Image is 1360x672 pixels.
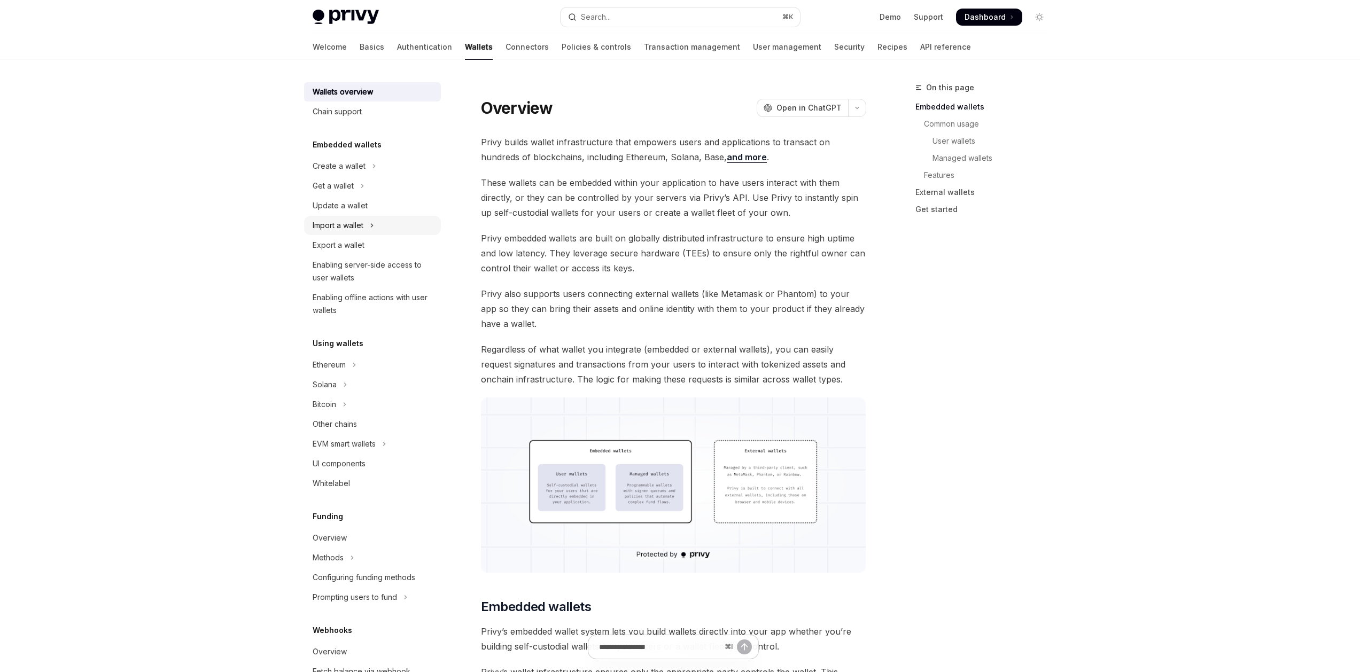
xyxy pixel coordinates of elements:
[304,474,441,493] a: Whitelabel
[965,12,1006,22] span: Dashboard
[915,184,1056,201] a: External wallets
[914,12,943,22] a: Support
[481,175,866,220] span: These wallets can be embedded within your application to have users interact with them directly, ...
[313,437,376,450] div: EVM smart wallets
[313,239,364,252] div: Export a wallet
[737,639,752,654] button: Send message
[313,398,336,411] div: Bitcoin
[304,434,441,454] button: Toggle EVM smart wallets section
[397,34,452,60] a: Authentication
[313,160,366,173] div: Create a wallet
[313,551,344,564] div: Methods
[313,85,373,98] div: Wallets overview
[562,34,631,60] a: Policies & controls
[313,378,337,391] div: Solana
[304,454,441,473] a: UI components
[880,12,901,22] a: Demo
[313,571,415,584] div: Configuring funding methods
[304,255,441,287] a: Enabling server-side access to user wallets
[304,375,441,394] button: Toggle Solana section
[561,7,800,27] button: Open search
[304,642,441,661] a: Overview
[304,395,441,414] button: Toggle Bitcoin section
[304,548,441,567] button: Toggle Methods section
[581,11,611,24] div: Search...
[313,179,354,192] div: Get a wallet
[956,9,1022,26] a: Dashboard
[481,624,866,654] span: Privy’s embedded wallet system lets you build wallets directly into your app whether you’re build...
[506,34,549,60] a: Connectors
[481,397,866,573] img: images/walletoverview.png
[776,103,842,113] span: Open in ChatGPT
[313,10,379,25] img: light logo
[304,196,441,215] a: Update a wallet
[915,98,1056,115] a: Embedded wallets
[304,157,441,176] button: Toggle Create a wallet section
[313,219,363,232] div: Import a wallet
[313,105,362,118] div: Chain support
[782,13,794,21] span: ⌘ K
[313,138,382,151] h5: Embedded wallets
[926,81,974,94] span: On this page
[304,82,441,101] a: Wallets overview
[304,236,441,255] a: Export a wallet
[481,598,591,615] span: Embedded wallets
[304,288,441,320] a: Enabling offline actions with user wallets
[313,418,357,431] div: Other chains
[313,532,347,544] div: Overview
[304,415,441,434] a: Other chains
[313,591,397,604] div: Prompting users to fund
[304,528,441,548] a: Overview
[313,645,347,658] div: Overview
[481,286,866,331] span: Privy also supports users connecting external wallets (like Metamask or Phantom) to your app so t...
[915,201,1056,218] a: Get started
[1031,9,1048,26] button: Toggle dark mode
[481,231,866,276] span: Privy embedded wallets are built on globally distributed infrastructure to ensure high uptime and...
[313,337,363,350] h5: Using wallets
[644,34,740,60] a: Transaction management
[313,259,434,284] div: Enabling server-side access to user wallets
[313,358,346,371] div: Ethereum
[313,291,434,317] div: Enabling offline actions with user wallets
[915,132,1056,150] a: User wallets
[304,102,441,121] a: Chain support
[877,34,907,60] a: Recipes
[304,355,441,374] button: Toggle Ethereum section
[313,510,343,523] h5: Funding
[915,150,1056,167] a: Managed wallets
[304,176,441,196] button: Toggle Get a wallet section
[915,115,1056,132] a: Common usage
[313,624,352,637] h5: Webhooks
[920,34,971,60] a: API reference
[727,152,767,163] a: and more
[360,34,384,60] a: Basics
[304,588,441,607] button: Toggle Prompting users to fund section
[304,568,441,587] a: Configuring funding methods
[465,34,493,60] a: Wallets
[304,216,441,235] button: Toggle Import a wallet section
[313,477,350,490] div: Whitelabel
[834,34,865,60] a: Security
[313,457,366,470] div: UI components
[481,98,553,118] h1: Overview
[915,167,1056,184] a: Features
[753,34,821,60] a: User management
[313,34,347,60] a: Welcome
[599,635,720,659] input: Ask a question...
[757,99,848,117] button: Open in ChatGPT
[481,342,866,387] span: Regardless of what wallet you integrate (embedded or external wallets), you can easily request si...
[313,199,368,212] div: Update a wallet
[481,135,866,165] span: Privy builds wallet infrastructure that empowers users and applications to transact on hundreds o...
